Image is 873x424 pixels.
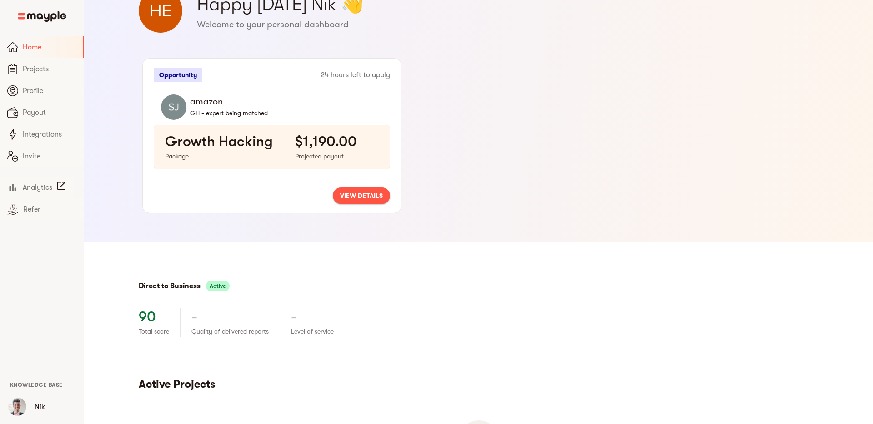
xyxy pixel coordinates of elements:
[23,42,76,53] span: Home
[295,151,357,162] p: Projected payout
[291,326,334,337] p: Level of service
[35,401,45,412] p: Nik
[190,108,383,118] p: GH - expert being matched
[10,382,63,388] span: Knowledge Base
[23,129,77,140] span: Integrations
[139,326,169,337] p: Total score
[165,151,273,162] p: Package
[23,204,77,215] span: Refer
[23,182,52,193] span: Analytics
[197,19,818,30] h6: Welcome to your personal dashboard
[206,281,230,291] div: This program is active. You will be assigned new clients.
[340,190,383,201] span: view details
[10,381,63,388] a: Knowledge Base
[206,281,230,291] span: Active
[161,94,186,120] img: dmLQMEhiT8Szv55s2KtS
[18,11,66,22] img: Main logo
[165,133,273,151] h4: Growth Hacking
[139,308,156,326] h4: 90
[3,392,32,421] button: User Menu
[154,68,202,82] p: Opportunity
[23,151,77,162] span: Invite
[23,107,77,118] span: Payout
[190,96,383,108] h6: amazon
[321,69,390,80] p: 24 hours left to apply
[333,187,390,204] button: view details
[8,398,26,416] img: ssSkQOjeTZC5cP2GVIXl
[139,377,818,391] h5: Active Projects
[23,85,77,96] span: Profile
[23,64,77,74] span: Projects
[139,280,201,292] button: Direct to Business
[291,308,297,326] h4: -
[191,326,269,337] p: Quality of delivered reports
[295,133,357,151] h4: $1,190.00
[191,308,197,326] h4: -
